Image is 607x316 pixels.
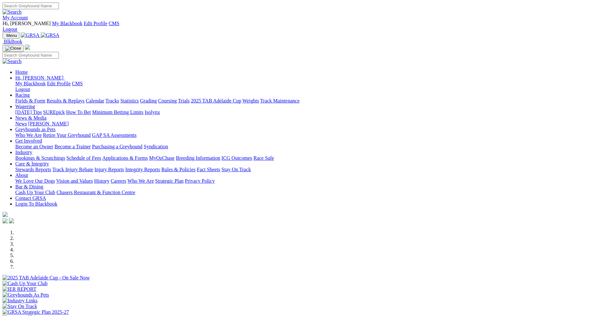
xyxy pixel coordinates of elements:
a: BlkBook [3,39,22,44]
img: GRSA [21,32,40,38]
a: CMS [109,21,119,26]
a: Trials [178,98,190,103]
img: Search [3,59,22,64]
input: Search [3,52,59,59]
a: Cash Up Your Club [15,190,55,195]
img: twitter.svg [9,218,14,223]
a: Who We Are [127,178,154,184]
a: Get Involved [15,138,42,144]
a: Calendar [86,98,104,103]
a: Stay On Track [221,167,251,172]
span: BlkBook [4,39,22,44]
div: Industry [15,155,604,161]
img: logo-grsa-white.png [3,212,8,217]
a: GAP SA Assessments [92,132,137,138]
div: Wagering [15,109,604,115]
img: GRSA Strategic Plan 2025-27 [3,309,69,315]
a: Contact GRSA [15,195,46,201]
a: Statistics [120,98,139,103]
a: Logout [15,87,30,92]
a: Edit Profile [84,21,107,26]
a: Become an Owner [15,144,53,149]
a: Vision and Values [56,178,93,184]
img: 2025 TAB Adelaide Cup - On Sale Now [3,275,90,281]
div: About [15,178,604,184]
img: Stay On Track [3,304,37,309]
a: Schedule of Fees [66,155,101,161]
img: Search [3,9,22,15]
a: Minimum Betting Limits [92,109,143,115]
a: Injury Reports [94,167,124,172]
span: Hi, [PERSON_NAME] [15,75,63,81]
a: [DATE] Tips [15,109,42,115]
a: News & Media [15,115,47,121]
a: Greyhounds as Pets [15,127,55,132]
a: Who We Are [15,132,42,138]
a: Fields & Form [15,98,45,103]
button: Toggle navigation [3,32,19,39]
img: logo-grsa-white.png [25,45,30,50]
img: GRSA [41,32,60,38]
input: Search [3,3,59,9]
a: Bookings & Scratchings [15,155,65,161]
button: Toggle navigation [3,45,24,52]
a: Edit Profile [47,81,71,86]
a: Weights [242,98,259,103]
a: Privacy Policy [185,178,215,184]
img: Close [5,46,21,51]
img: Industry Links [3,298,38,304]
a: Isolynx [145,109,160,115]
a: ICG Outcomes [221,155,252,161]
a: Wagering [15,104,35,109]
div: Greyhounds as Pets [15,132,604,138]
a: History [94,178,109,184]
a: Care & Integrity [15,161,49,166]
a: Fact Sheets [197,167,220,172]
a: Become a Trainer [54,144,91,149]
div: Bar & Dining [15,190,604,195]
a: SUREpick [43,109,65,115]
div: Care & Integrity [15,167,604,172]
img: Greyhounds As Pets [3,292,49,298]
img: IER REPORT [3,286,36,292]
a: News [15,121,27,126]
a: Rules & Policies [161,167,196,172]
a: We Love Our Dogs [15,178,55,184]
a: My Account [3,15,28,20]
a: Race Safe [253,155,274,161]
a: Logout [3,26,17,32]
span: Menu [6,33,17,38]
a: Retire Your Greyhound [43,132,91,138]
a: Integrity Reports [125,167,160,172]
a: My Blackbook [15,81,46,86]
a: My Blackbook [52,21,83,26]
a: MyOzChase [149,155,175,161]
a: Careers [111,178,126,184]
a: Purchasing a Greyhound [92,144,142,149]
a: Tracks [105,98,119,103]
a: [PERSON_NAME] [28,121,69,126]
div: Racing [15,98,604,104]
a: Track Maintenance [260,98,300,103]
a: Chasers Restaurant & Function Centre [56,190,135,195]
span: Hi, [PERSON_NAME] [3,21,51,26]
a: Results & Replays [47,98,84,103]
a: Track Injury Rebate [52,167,93,172]
a: How To Bet [66,109,91,115]
a: Login To Blackbook [15,201,57,207]
a: Stewards Reports [15,167,51,172]
div: News & Media [15,121,604,127]
div: Get Involved [15,144,604,150]
a: Bar & Dining [15,184,43,189]
a: Home [15,69,28,75]
a: Coursing [158,98,177,103]
a: Hi, [PERSON_NAME] [15,75,65,81]
img: Cash Up Your Club [3,281,47,286]
a: CMS [72,81,83,86]
img: facebook.svg [3,218,8,223]
a: Industry [15,150,32,155]
a: Syndication [144,144,168,149]
a: Applications & Forms [102,155,148,161]
a: Grading [140,98,157,103]
a: Breeding Information [176,155,220,161]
